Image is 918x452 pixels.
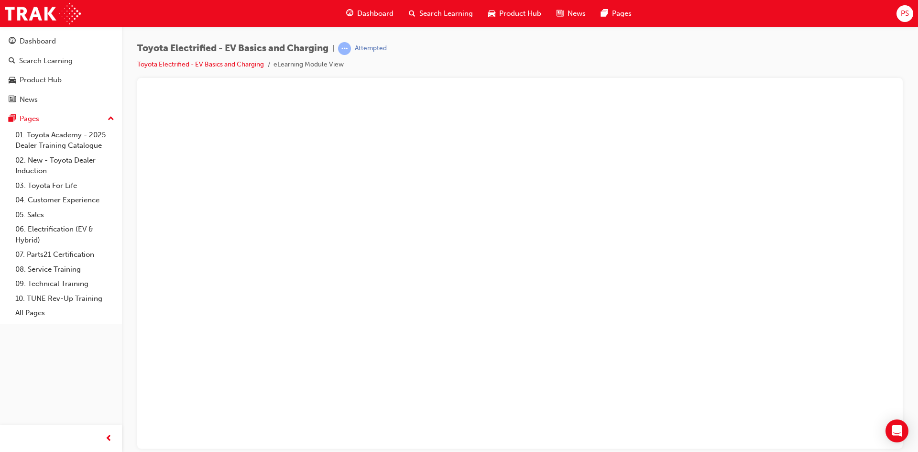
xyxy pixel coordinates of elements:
[11,153,118,178] a: 02. New - Toyota Dealer Induction
[4,71,118,89] a: Product Hub
[4,91,118,109] a: News
[601,8,608,20] span: pages-icon
[896,5,913,22] button: PS
[4,31,118,110] button: DashboardSearch LearningProduct HubNews
[4,33,118,50] a: Dashboard
[568,8,586,19] span: News
[401,4,481,23] a: search-iconSearch Learning
[339,4,401,23] a: guage-iconDashboard
[11,306,118,320] a: All Pages
[5,3,81,24] img: Trak
[9,115,16,123] span: pages-icon
[11,222,118,247] a: 06. Electrification (EV & Hybrid)
[105,433,112,445] span: prev-icon
[11,128,118,153] a: 01. Toyota Academy - 2025 Dealer Training Catalogue
[4,110,118,128] button: Pages
[557,8,564,20] span: news-icon
[419,8,473,19] span: Search Learning
[137,60,264,68] a: Toyota Electrified - EV Basics and Charging
[11,291,118,306] a: 10. TUNE Rev-Up Training
[9,76,16,85] span: car-icon
[901,8,909,19] span: PS
[885,419,908,442] div: Open Intercom Messenger
[481,4,549,23] a: car-iconProduct Hub
[4,52,118,70] a: Search Learning
[9,96,16,104] span: news-icon
[20,36,56,47] div: Dashboard
[11,262,118,277] a: 08. Service Training
[20,113,39,124] div: Pages
[19,55,73,66] div: Search Learning
[346,8,353,20] span: guage-icon
[332,43,334,54] span: |
[355,44,387,53] div: Attempted
[9,57,15,66] span: search-icon
[9,37,16,46] span: guage-icon
[488,8,495,20] span: car-icon
[273,59,344,70] li: eLearning Module View
[137,43,328,54] span: Toyota Electrified - EV Basics and Charging
[108,113,114,125] span: up-icon
[11,178,118,193] a: 03. Toyota For Life
[612,8,632,19] span: Pages
[11,276,118,291] a: 09. Technical Training
[20,94,38,105] div: News
[11,208,118,222] a: 05. Sales
[549,4,593,23] a: news-iconNews
[409,8,415,20] span: search-icon
[20,75,62,86] div: Product Hub
[499,8,541,19] span: Product Hub
[357,8,393,19] span: Dashboard
[338,42,351,55] span: learningRecordVerb_ATTEMPT-icon
[11,193,118,208] a: 04. Customer Experience
[593,4,639,23] a: pages-iconPages
[11,247,118,262] a: 07. Parts21 Certification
